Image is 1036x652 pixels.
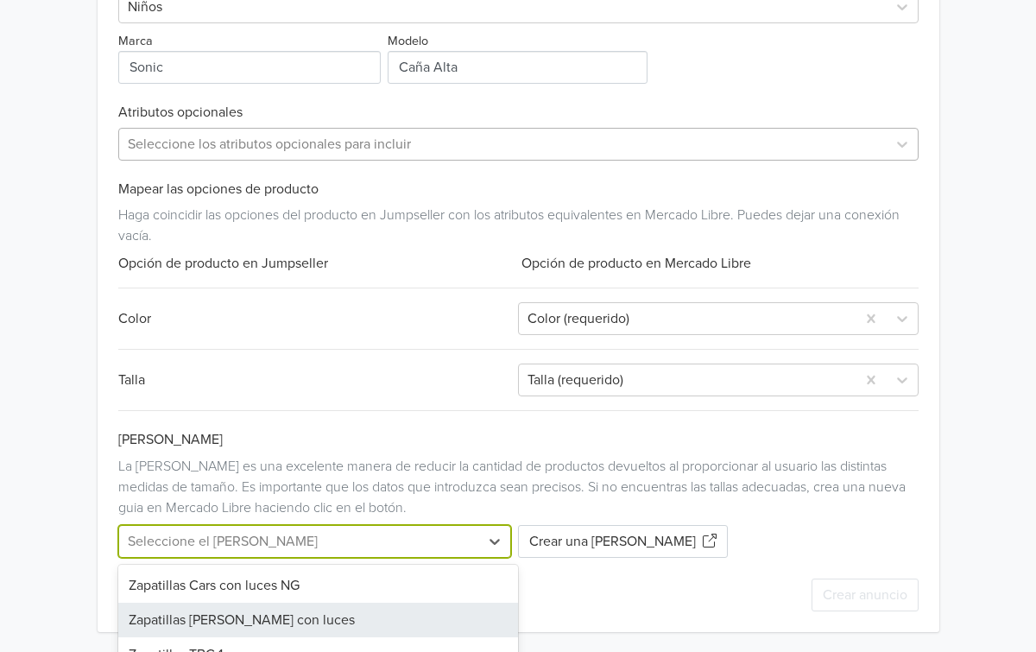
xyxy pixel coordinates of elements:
a: Crear una [PERSON_NAME] [518,531,728,548]
div: Opción de producto en Jumpseller [118,253,519,274]
label: Modelo [388,32,428,51]
div: Zapatillas [PERSON_NAME] con luces [118,603,519,637]
h6: Atributos opcionales [118,104,919,121]
div: La [PERSON_NAME] es una excelente manera de reducir la cantidad de productos devueltos al proporc... [118,456,919,518]
div: Talla [118,370,519,390]
div: Color [118,308,519,329]
label: Marca [118,32,153,51]
h6: Mapear las opciones de producto [118,181,919,198]
div: Opción de producto en Mercado Libre [518,253,919,274]
button: Crear anuncio [812,579,919,611]
div: Zapatillas Cars con luces NG [118,568,519,603]
h6: [PERSON_NAME] [118,432,919,448]
button: Crear una [PERSON_NAME] [518,525,728,558]
div: Haga coincidir las opciones del producto en Jumpseller con los atributos equivalentes en Mercado ... [118,198,919,246]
